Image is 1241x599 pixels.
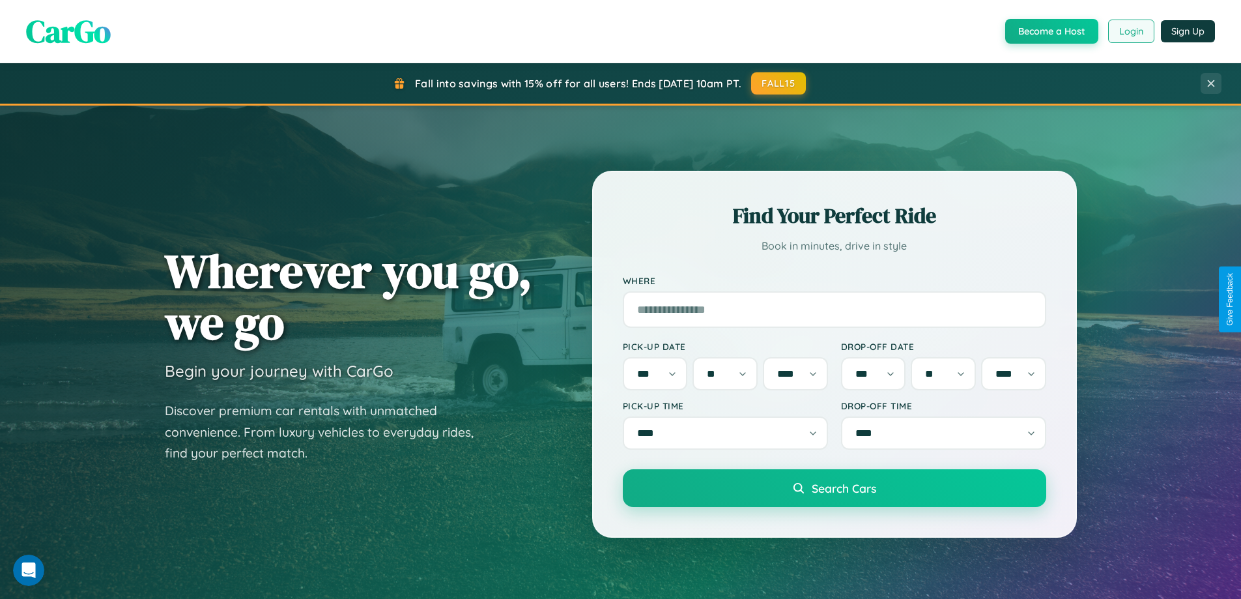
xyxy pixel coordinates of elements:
button: Search Cars [623,469,1046,507]
span: Fall into savings with 15% off for all users! Ends [DATE] 10am PT. [415,77,741,90]
label: Drop-off Date [841,341,1046,352]
iframe: Intercom live chat [13,555,44,586]
button: Become a Host [1005,19,1098,44]
label: Where [623,275,1046,286]
p: Discover premium car rentals with unmatched convenience. From luxury vehicles to everyday rides, ... [165,400,491,464]
button: Login [1108,20,1154,43]
h2: Find Your Perfect Ride [623,201,1046,230]
span: CarGo [26,10,111,53]
span: Search Cars [812,481,876,495]
label: Pick-up Time [623,400,828,411]
h1: Wherever you go, we go [165,245,532,348]
div: Give Feedback [1225,273,1234,326]
label: Pick-up Date [623,341,828,352]
button: FALL15 [751,72,806,95]
button: Sign Up [1161,20,1215,42]
h3: Begin your journey with CarGo [165,361,393,381]
p: Book in minutes, drive in style [623,237,1046,256]
label: Drop-off Time [841,400,1046,411]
